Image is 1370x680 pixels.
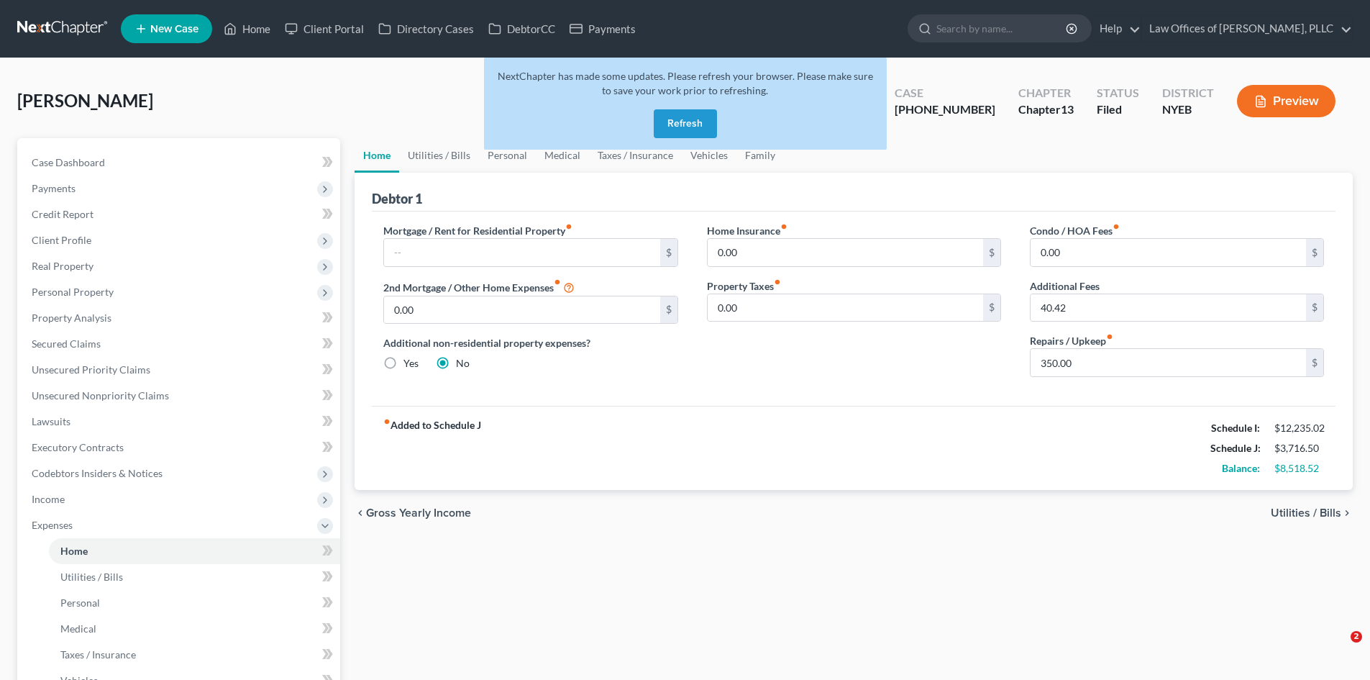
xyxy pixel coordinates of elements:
[150,24,198,35] span: New Case
[1321,631,1356,666] iframe: Intercom live chat
[707,278,781,294] label: Property Taxes
[49,564,340,590] a: Utilities / Bills
[20,409,340,435] a: Lawsuits
[60,648,136,661] span: Taxes / Insurance
[1162,101,1214,118] div: NYEB
[32,493,65,505] span: Income
[32,182,76,194] span: Payments
[20,357,340,383] a: Unsecured Priority Claims
[383,418,391,425] i: fiber_manual_record
[1092,16,1141,42] a: Help
[1018,85,1074,101] div: Chapter
[1306,294,1323,322] div: $
[355,507,366,519] i: chevron_left
[60,597,100,609] span: Personal
[1274,421,1324,435] div: $12,235.02
[1271,507,1353,519] button: Utilities / Bills chevron_right
[32,156,105,168] span: Case Dashboard
[20,383,340,409] a: Unsecured Nonpriority Claims
[216,16,278,42] a: Home
[1030,333,1113,348] label: Repairs / Upkeep
[1271,507,1341,519] span: Utilities / Bills
[983,294,1000,322] div: $
[49,538,340,564] a: Home
[20,201,340,227] a: Credit Report
[936,15,1068,42] input: Search by name...
[660,239,677,266] div: $
[1341,507,1353,519] i: chevron_right
[32,337,101,350] span: Secured Claims
[20,150,340,176] a: Case Dashboard
[479,138,536,173] a: Personal
[708,294,983,322] input: --
[1274,441,1324,455] div: $3,716.50
[32,363,150,376] span: Unsecured Priority Claims
[1210,442,1261,454] strong: Schedule J:
[1018,101,1074,118] div: Chapter
[383,335,677,350] label: Additional non-residential property expenses?
[32,519,73,531] span: Expenses
[1142,16,1352,42] a: Law Offices of [PERSON_NAME], PLLC
[1031,239,1306,266] input: --
[565,223,572,230] i: fiber_manual_record
[32,234,91,246] span: Client Profile
[49,642,340,668] a: Taxes / Insurance
[60,545,88,557] span: Home
[1031,294,1306,322] input: --
[780,223,787,230] i: fiber_manual_record
[774,278,781,286] i: fiber_manual_record
[1274,461,1324,476] div: $8,518.52
[1351,631,1362,643] span: 2
[17,90,153,111] span: [PERSON_NAME]
[32,260,93,272] span: Real Property
[707,223,787,238] label: Home Insurance
[383,278,575,296] label: 2nd Mortgage / Other Home Expenses
[1113,223,1120,230] i: fiber_manual_record
[983,239,1000,266] div: $
[60,571,123,583] span: Utilities / Bills
[654,109,717,138] button: Refresh
[371,16,481,42] a: Directory Cases
[1106,333,1113,340] i: fiber_manual_record
[384,239,659,266] input: --
[895,85,995,101] div: Case
[20,305,340,331] a: Property Analysis
[1061,102,1074,116] span: 13
[384,296,659,324] input: --
[32,389,169,402] span: Unsecured Nonpriority Claims
[383,223,572,238] label: Mortgage / Rent for Residential Property
[20,435,340,461] a: Executory Contracts
[32,312,111,324] span: Property Analysis
[32,415,70,427] span: Lawsuits
[481,16,562,42] a: DebtorCC
[1031,349,1306,376] input: --
[355,138,399,173] a: Home
[1097,85,1139,101] div: Status
[32,286,114,298] span: Personal Property
[708,239,983,266] input: --
[32,208,93,220] span: Credit Report
[1030,278,1100,294] label: Additional Fees
[1222,462,1260,474] strong: Balance:
[399,138,479,173] a: Utilities / Bills
[1097,101,1139,118] div: Filed
[49,616,340,642] a: Medical
[372,190,422,207] div: Debtor 1
[456,356,470,371] label: No
[562,16,643,42] a: Payments
[1237,85,1335,117] button: Preview
[60,622,96,635] span: Medical
[20,331,340,357] a: Secured Claims
[1211,422,1260,434] strong: Schedule I:
[278,16,371,42] a: Client Portal
[1030,223,1120,238] label: Condo / HOA Fees
[355,507,471,519] button: chevron_left Gross Yearly Income
[32,467,163,479] span: Codebtors Insiders & Notices
[554,278,561,286] i: fiber_manual_record
[1306,239,1323,266] div: $
[383,418,481,479] strong: Added to Schedule J
[32,441,124,453] span: Executory Contracts
[660,296,677,324] div: $
[498,70,873,96] span: NextChapter has made some updates. Please refresh your browser. Please make sure to save your wor...
[49,590,340,616] a: Personal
